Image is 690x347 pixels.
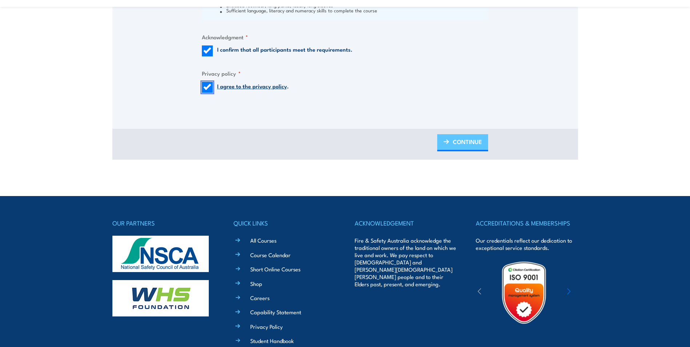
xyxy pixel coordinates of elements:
a: Capability Statement [250,308,301,316]
h4: ACCREDITATIONS & MEMBERSHIPS [476,218,578,228]
img: Untitled design (19) [492,261,556,324]
h4: QUICK LINKS [234,218,335,228]
img: whs-logo-footer [112,280,209,316]
label: I confirm that all participants meet the requirements. [217,45,352,56]
a: Shop [250,280,262,287]
a: Course Calendar [250,251,291,259]
a: All Courses [250,236,276,244]
a: Careers [250,294,270,302]
span: CONTINUE [453,132,482,151]
a: I agree to the privacy policy [217,82,287,90]
img: ewpa-logo [556,280,619,305]
a: Short Online Courses [250,265,300,273]
h4: ACKNOWLEDGEMENT [355,218,456,228]
a: Privacy Policy [250,323,283,330]
a: Student Handbook [250,337,294,344]
p: Our credentials reflect our dedication to exceptional service standards. [476,237,578,251]
legend: Privacy policy [202,69,241,77]
label: . [217,82,289,93]
a: CONTINUE [437,134,488,151]
p: Fire & Safety Australia acknowledge the traditional owners of the land on which we live and work.... [355,237,456,288]
li: Sufficient language, literacy and numeracy skills to complete the course [220,8,486,13]
h4: OUR PARTNERS [112,218,214,228]
img: nsca-logo-footer [112,236,209,272]
legend: Acknowledgment [202,33,248,41]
